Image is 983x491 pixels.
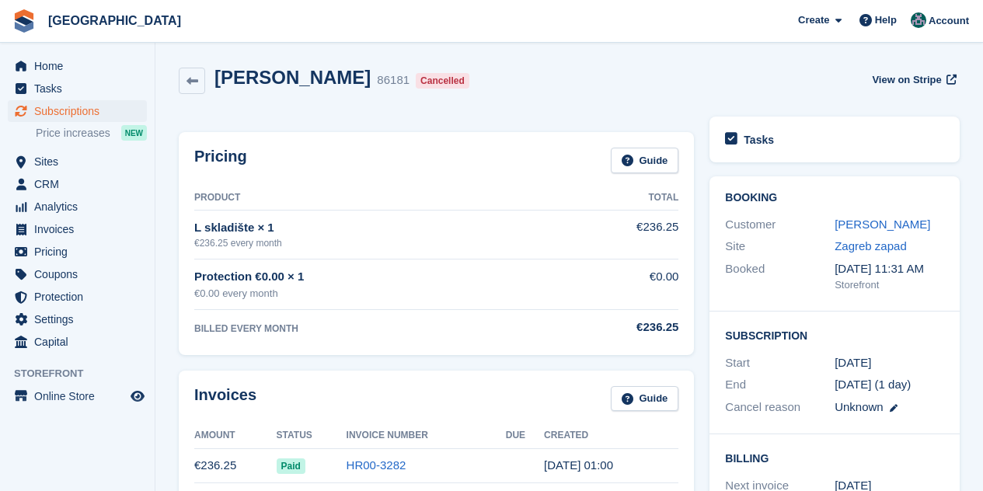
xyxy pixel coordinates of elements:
img: stora-icon-8386f47178a22dfd0bd8f6a31ec36ba5ce8667c1dd55bd0f319d3a0aa187defe.svg [12,9,36,33]
a: menu [8,100,147,122]
span: Tasks [34,78,127,99]
span: [DATE] (1 day) [835,378,911,391]
a: Preview store [128,387,147,406]
span: Sites [34,151,127,172]
span: Unknown [835,400,884,413]
th: Invoice Number [347,423,506,448]
a: [GEOGRAPHIC_DATA] [42,8,187,33]
a: View on Stripe [866,67,960,92]
div: €236.25 every month [194,236,544,250]
a: Guide [611,148,679,173]
td: €236.25 [194,448,277,483]
div: NEW [121,125,147,141]
span: Create [798,12,829,28]
a: Zagreb zapad [835,239,907,252]
a: HR00-3282 [347,458,406,472]
div: Storefront [835,277,944,293]
div: [DATE] 11:31 AM [835,260,944,278]
span: Capital [34,331,127,353]
span: Subscriptions [34,100,127,122]
th: Amount [194,423,277,448]
div: L skladište × 1 [194,219,544,237]
a: menu [8,308,147,330]
a: menu [8,263,147,285]
div: Customer [725,216,835,234]
h2: [PERSON_NAME] [214,67,371,88]
a: [PERSON_NAME] [835,218,930,231]
span: Price increases [36,126,110,141]
h2: Booking [725,192,944,204]
div: €0.00 every month [194,286,544,301]
span: CRM [34,173,127,195]
span: Coupons [34,263,127,285]
a: menu [8,78,147,99]
th: Status [277,423,347,448]
div: Start [725,354,835,372]
h2: Pricing [194,148,247,173]
span: Paid [277,458,305,474]
span: Help [875,12,897,28]
div: 86181 [377,71,410,89]
a: menu [8,173,147,195]
th: Product [194,186,544,211]
a: menu [8,286,147,308]
h2: Subscription [725,327,944,343]
h2: Invoices [194,386,256,412]
a: menu [8,151,147,172]
div: Protection €0.00 × 1 [194,268,544,286]
a: menu [8,241,147,263]
span: Pricing [34,241,127,263]
div: €236.25 [544,319,678,336]
td: €236.25 [544,210,678,259]
span: Storefront [14,366,155,381]
div: Cancel reason [725,399,835,416]
span: View on Stripe [872,72,941,88]
a: menu [8,55,147,77]
a: menu [8,331,147,353]
h2: Tasks [744,133,774,147]
a: menu [8,196,147,218]
span: Analytics [34,196,127,218]
div: End [725,376,835,394]
th: Due [506,423,544,448]
div: Site [725,238,835,256]
img: Željko Gobac [911,12,926,28]
span: Online Store [34,385,127,407]
a: menu [8,218,147,240]
span: Protection [34,286,127,308]
th: Created [544,423,678,448]
span: Invoices [34,218,127,240]
a: Price increases NEW [36,124,147,141]
time: 2025-05-18 23:00:00 UTC [835,354,871,372]
span: Settings [34,308,127,330]
div: Booked [725,260,835,293]
a: menu [8,385,147,407]
span: Account [929,13,969,29]
a: Guide [611,386,679,412]
time: 2025-07-18 23:00:09 UTC [544,458,613,472]
div: BILLED EVERY MONTH [194,322,544,336]
div: Cancelled [416,73,469,89]
th: Total [544,186,678,211]
td: €0.00 [544,259,678,310]
span: Home [34,55,127,77]
h2: Billing [725,450,944,465]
